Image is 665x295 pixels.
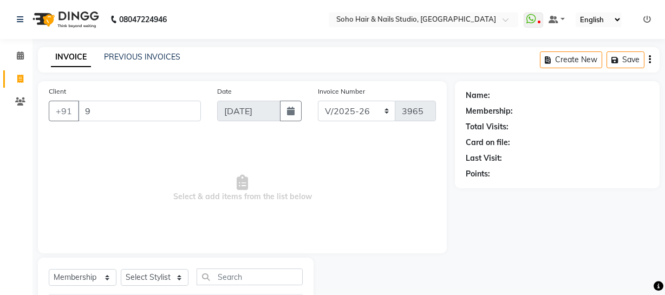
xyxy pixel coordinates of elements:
[49,134,436,242] span: Select & add items from the list below
[466,137,510,148] div: Card on file:
[49,101,79,121] button: +91
[540,51,602,68] button: Create New
[466,153,502,164] div: Last Visit:
[104,52,180,62] a: PREVIOUS INVOICES
[78,101,201,121] input: Search by Name/Mobile/Email/Code
[28,4,102,35] img: logo
[49,87,66,96] label: Client
[466,90,490,101] div: Name:
[466,106,513,117] div: Membership:
[318,87,365,96] label: Invoice Number
[51,48,91,67] a: INVOICE
[466,121,508,133] div: Total Visits:
[217,87,232,96] label: Date
[119,4,167,35] b: 08047224946
[607,51,644,68] button: Save
[197,268,303,285] input: Search
[466,168,490,180] div: Points:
